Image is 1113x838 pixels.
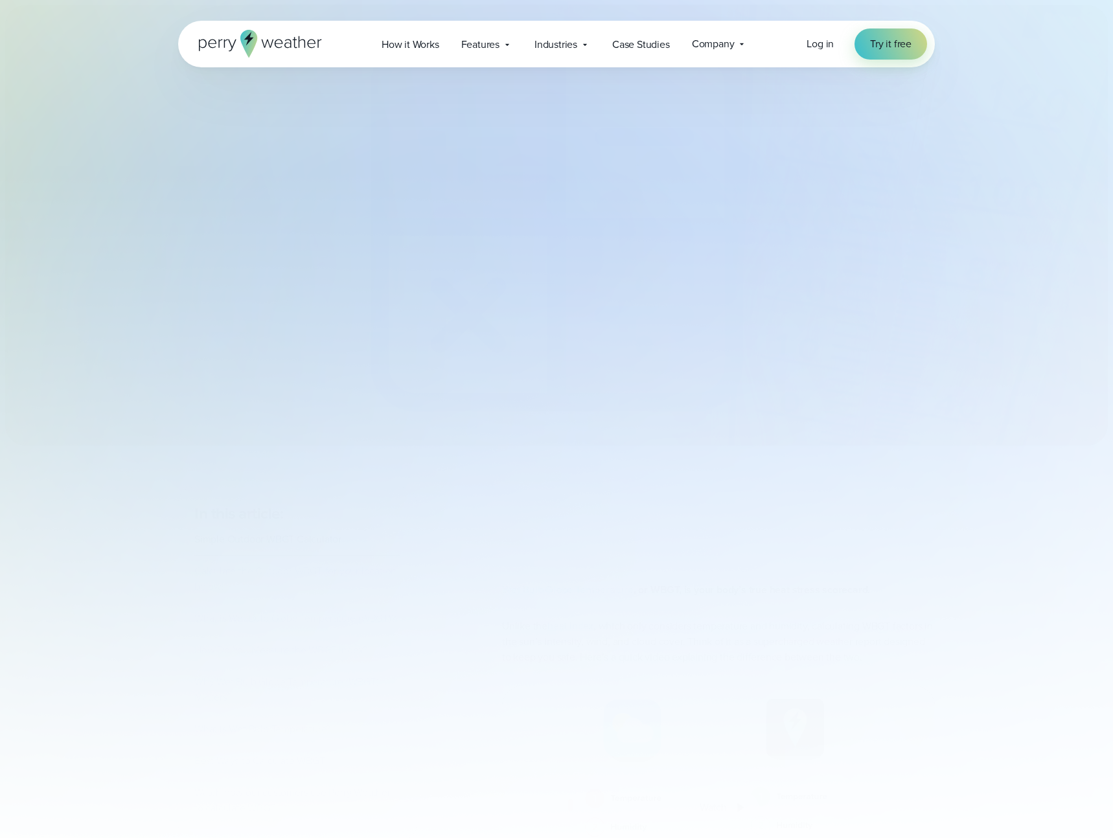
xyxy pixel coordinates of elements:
a: Case Studies [601,31,681,58]
span: Industries [534,37,577,52]
span: Try it free [870,36,912,52]
span: Company [692,36,735,52]
span: Case Studies [612,37,670,52]
a: How it Works [371,31,450,58]
a: Try it free [855,28,927,60]
span: How it Works [382,37,439,52]
a: Log in [807,36,834,52]
span: Features [461,37,499,52]
span: Log in [807,36,834,51]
